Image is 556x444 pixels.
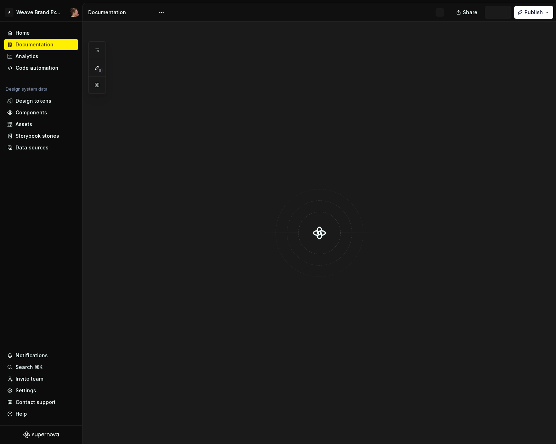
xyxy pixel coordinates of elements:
[4,408,78,420] button: Help
[16,352,48,359] div: Notifications
[4,51,78,62] a: Analytics
[4,350,78,361] button: Notifications
[453,6,482,19] button: Share
[16,64,58,72] div: Code automation
[23,431,59,438] svg: Supernova Logo
[4,62,78,74] a: Code automation
[16,387,36,394] div: Settings
[6,86,47,92] div: Design system data
[524,9,543,16] span: Publish
[16,399,56,406] div: Contact support
[16,132,59,140] div: Storybook stories
[5,8,13,17] div: A
[16,9,62,16] div: Weave Brand Extended
[16,410,27,417] div: Help
[4,119,78,130] a: Assets
[4,39,78,50] a: Documentation
[4,95,78,107] a: Design tokens
[16,121,32,128] div: Assets
[4,130,78,142] a: Storybook stories
[4,142,78,153] a: Data sources
[1,5,81,20] button: AWeave Brand ExtendedAlexis Morin
[16,53,38,60] div: Analytics
[16,41,53,48] div: Documentation
[4,373,78,385] a: Invite team
[4,397,78,408] button: Contact support
[16,375,43,382] div: Invite team
[463,9,477,16] span: Share
[4,362,78,373] button: Search ⌘K
[4,107,78,118] a: Components
[70,8,79,17] img: Alexis Morin
[97,68,103,73] span: 6
[4,27,78,39] a: Home
[16,29,30,36] div: Home
[16,144,49,151] div: Data sources
[4,385,78,396] a: Settings
[16,364,42,371] div: Search ⌘K
[514,6,553,19] button: Publish
[16,97,51,104] div: Design tokens
[88,9,155,16] div: Documentation
[16,109,47,116] div: Components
